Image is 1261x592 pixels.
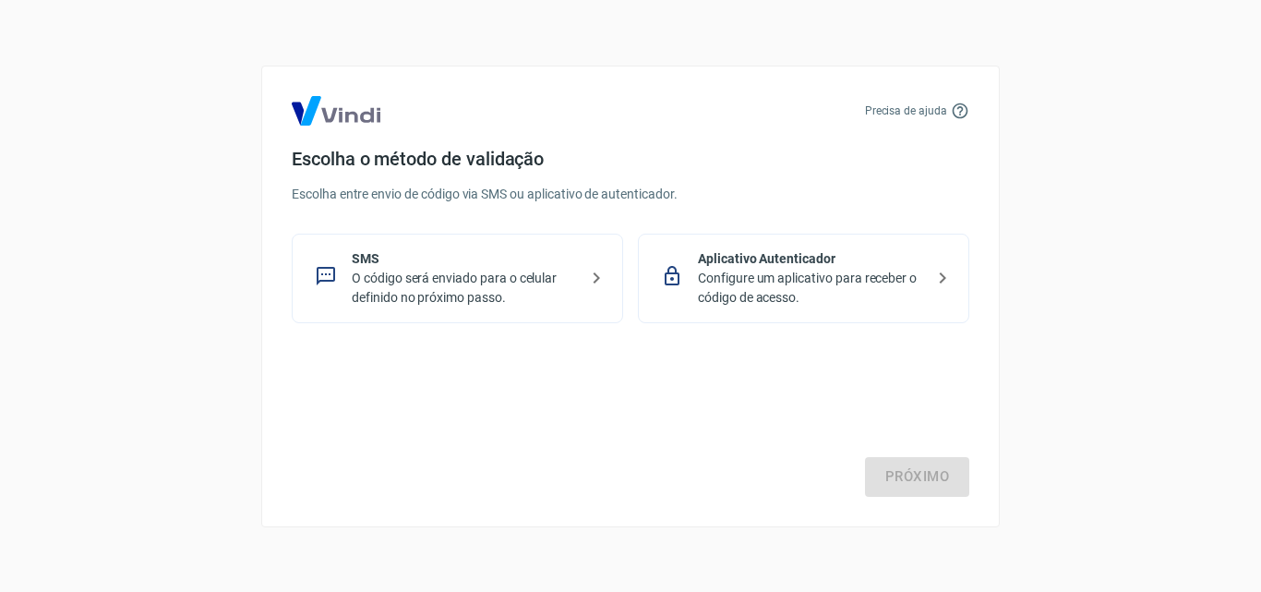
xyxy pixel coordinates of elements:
[292,234,623,323] div: SMSO código será enviado para o celular definido no próximo passo.
[698,269,924,308] p: Configure um aplicativo para receber o código de acesso.
[638,234,969,323] div: Aplicativo AutenticadorConfigure um aplicativo para receber o código de acesso.
[352,269,578,308] p: O código será enviado para o celular definido no próximo passo.
[292,148,969,170] h4: Escolha o método de validação
[292,96,380,126] img: Logo Vind
[865,103,947,119] p: Precisa de ajuda
[352,249,578,269] p: SMS
[292,185,969,204] p: Escolha entre envio de código via SMS ou aplicativo de autenticador.
[698,249,924,269] p: Aplicativo Autenticador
